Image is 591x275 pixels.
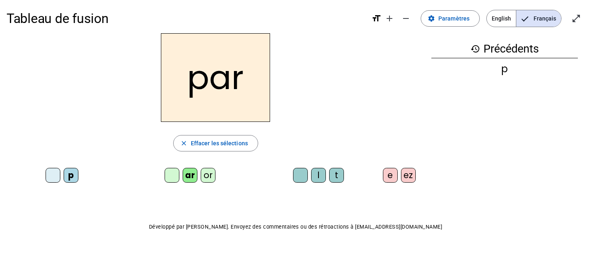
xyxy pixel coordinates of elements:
span: Effacer les sélections [191,138,248,148]
mat-icon: format_size [371,14,381,23]
button: Paramètres [421,10,480,27]
mat-icon: close [180,140,188,147]
button: Diminuer la taille de la police [398,10,414,27]
mat-icon: add [385,14,394,23]
span: Paramètres [438,14,470,23]
span: English [487,10,516,27]
div: p [64,168,78,183]
mat-icon: settings [428,15,435,22]
button: Entrer en plein écran [568,10,584,27]
h3: Précédents [431,40,578,58]
button: Augmenter la taille de la police [381,10,398,27]
mat-button-toggle-group: Language selection [486,10,561,27]
h1: Tableau de fusion [7,5,365,32]
div: e [383,168,398,183]
mat-icon: open_in_full [571,14,581,23]
span: Français [516,10,561,27]
mat-icon: history [470,44,480,54]
mat-icon: remove [401,14,411,23]
div: or [201,168,215,183]
div: t [329,168,344,183]
div: ez [401,168,416,183]
button: Effacer les sélections [173,135,258,151]
h2: par [161,33,270,122]
div: l [311,168,326,183]
div: ar [183,168,197,183]
div: p [431,64,578,74]
p: Développé par [PERSON_NAME]. Envoyez des commentaires ou des rétroactions à [EMAIL_ADDRESS][DOMAI... [7,222,584,232]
